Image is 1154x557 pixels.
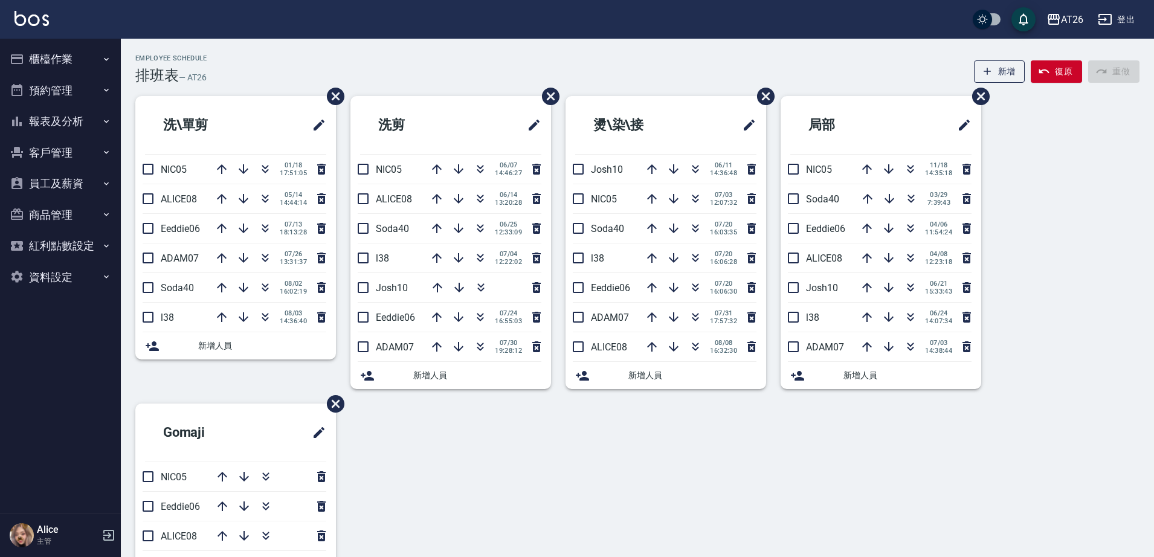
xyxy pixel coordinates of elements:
[495,339,522,347] span: 07/30
[925,309,952,317] span: 06/24
[280,280,307,288] span: 08/02
[376,253,389,264] span: l38
[710,309,737,317] span: 07/31
[179,71,207,84] h6: — AT26
[280,221,307,228] span: 07/13
[161,193,197,205] span: ALICE08
[591,341,627,353] span: ALICE08
[591,223,624,234] span: Soda40
[950,111,972,140] span: 修改班表的標題
[350,362,551,389] div: 新增人員
[1011,7,1036,31] button: save
[710,250,737,258] span: 07/20
[806,282,838,294] span: Josh10
[161,312,174,323] span: l38
[495,258,522,266] span: 12:22:02
[925,221,952,228] span: 04/06
[520,111,541,140] span: 修改班表的標題
[925,258,952,266] span: 12:23:18
[710,339,737,347] span: 08/08
[1031,60,1082,83] button: 復原
[305,111,326,140] span: 修改班表的標題
[710,258,737,266] span: 16:06:28
[591,164,623,175] span: Josh10
[495,228,522,236] span: 12:33:09
[710,169,737,177] span: 14:36:48
[280,169,307,177] span: 17:51:05
[161,471,187,483] span: NIC05
[974,60,1025,83] button: 新增
[318,386,346,422] span: 刪除班表
[376,223,409,234] span: Soda40
[1061,12,1083,27] div: AT26
[37,536,98,547] p: 主管
[925,250,952,258] span: 04/08
[1093,8,1139,31] button: 登出
[591,193,617,205] span: NIC05
[925,288,952,295] span: 15:33:43
[161,501,200,512] span: Eeddie06
[926,199,952,207] span: 7:39:43
[145,411,263,454] h2: Gomaji
[806,253,842,264] span: ALICE08
[5,199,116,231] button: 商品管理
[710,288,737,295] span: 16:06:30
[1042,7,1088,32] button: AT26
[280,161,307,169] span: 01/18
[843,369,972,382] span: 新增人員
[495,199,522,207] span: 13:20:28
[710,161,737,169] span: 06/11
[495,221,522,228] span: 06/25
[495,347,522,355] span: 19:28:12
[591,282,630,294] span: Eeddie06
[925,169,952,177] span: 14:35:18
[145,103,265,147] h2: 洗\單剪
[926,191,952,199] span: 03/29
[161,164,187,175] span: NIC05
[376,282,408,294] span: Josh10
[376,312,415,323] span: Eeddie06
[161,530,197,542] span: ALICE08
[198,340,326,352] span: 新增人員
[5,230,116,262] button: 紅利點數設定
[280,250,307,258] span: 07/26
[280,191,307,199] span: 05/14
[495,191,522,199] span: 06/14
[533,79,561,114] span: 刪除班表
[376,164,402,175] span: NIC05
[495,309,522,317] span: 07/24
[710,280,737,288] span: 07/20
[5,168,116,199] button: 員工及薪資
[575,103,698,147] h2: 燙\染\接
[15,11,49,26] img: Logo
[135,67,179,84] h3: 排班表
[5,262,116,293] button: 資料設定
[135,54,207,62] h2: Employee Schedule
[925,339,952,347] span: 07/03
[710,347,737,355] span: 16:32:30
[806,223,845,234] span: Eeddie06
[591,312,629,323] span: ADAM07
[925,228,952,236] span: 11:54:24
[710,191,737,199] span: 07/03
[495,317,522,325] span: 16:55:03
[591,253,604,264] span: l38
[280,199,307,207] span: 14:44:14
[280,288,307,295] span: 16:02:19
[748,79,776,114] span: 刪除班表
[5,43,116,75] button: 櫃檯作業
[566,362,766,389] div: 新增人員
[925,161,952,169] span: 11/18
[710,228,737,236] span: 16:03:35
[495,161,522,169] span: 06/07
[376,193,412,205] span: ALICE08
[305,418,326,447] span: 修改班表的標題
[710,317,737,325] span: 17:57:32
[5,75,116,106] button: 預約管理
[790,103,901,147] h2: 局部
[925,280,952,288] span: 06/21
[413,369,541,382] span: 新增人員
[806,341,844,353] span: ADAM07
[806,164,832,175] span: NIC05
[710,199,737,207] span: 12:07:32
